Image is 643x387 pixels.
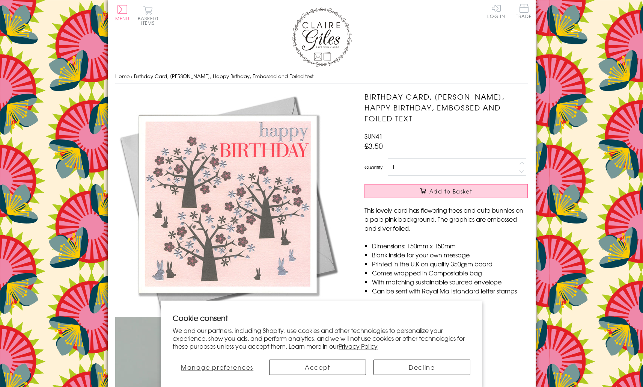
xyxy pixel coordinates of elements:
li: Printed in the U.K on quality 350gsm board [372,259,528,268]
span: Manage preferences [181,363,253,372]
li: Can be sent with Royal Mail standard letter stamps [372,286,528,295]
li: Blank inside for your own message [372,250,528,259]
button: Decline [373,360,470,375]
img: Claire Giles Greetings Cards [292,8,352,67]
a: Log In [487,4,505,18]
label: Quantity [364,164,382,171]
button: Accept [269,360,366,375]
button: Menu [115,5,130,21]
span: Birthday Card, [PERSON_NAME], Happy Birthday, Embossed and Foiled text [134,73,313,80]
li: With matching sustainable sourced envelope [372,277,528,286]
span: › [131,73,133,80]
button: Manage preferences [173,360,262,375]
span: Trade [516,4,532,18]
span: £3.50 [364,141,383,151]
p: We and our partners, including Shopify, use cookies and other technologies to personalize your ex... [173,327,470,350]
h1: Birthday Card, [PERSON_NAME], Happy Birthday, Embossed and Foiled text [364,91,528,124]
a: Home [115,73,130,80]
span: Add to Basket [429,187,472,195]
button: Basket0 items [138,6,158,25]
p: This lovely card has flowering trees and cute bunnies on a pale pink background. The graphics are... [364,206,528,233]
span: Menu [115,15,130,22]
a: Privacy Policy [339,342,378,351]
li: Dimensions: 150mm x 150mm [372,241,528,250]
img: Birthday Card, Bunnies, Happy Birthday, Embossed and Foiled text [115,91,340,317]
h2: Cookie consent [173,313,470,323]
span: SUN41 [364,132,382,141]
li: Comes wrapped in Compostable bag [372,268,528,277]
a: Trade [516,4,532,20]
span: 0 items [141,15,158,26]
button: Add to Basket [364,184,528,198]
nav: breadcrumbs [115,69,528,84]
